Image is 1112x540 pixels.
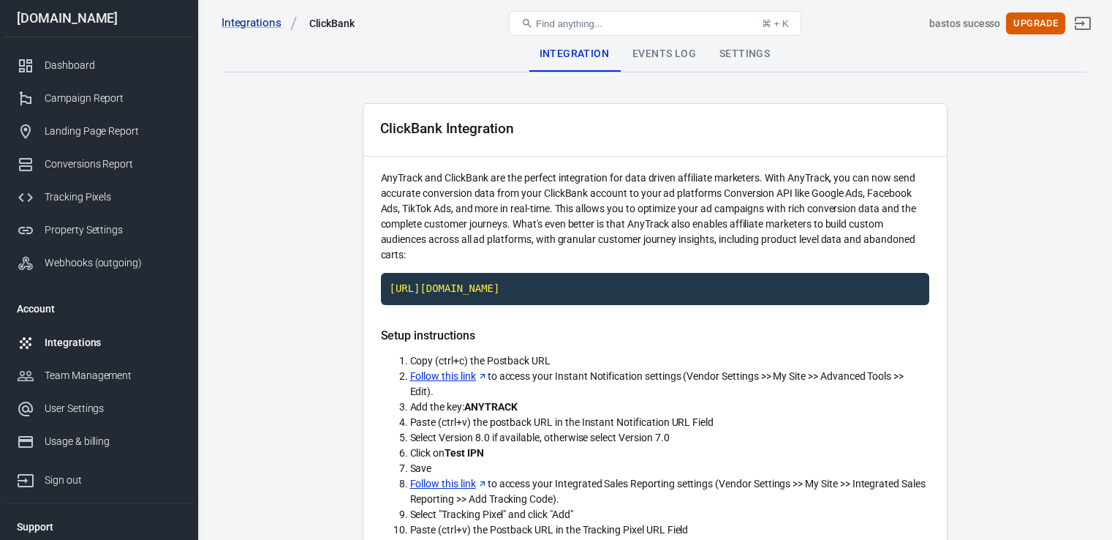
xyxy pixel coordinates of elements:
[621,37,708,72] div: Events Log
[410,401,518,413] span: Add the key:
[1006,12,1065,35] button: Upgrade
[5,12,192,25] div: [DOMAIN_NAME]
[708,37,782,72] div: Settings
[381,170,929,263] p: AnyTrack and ClickBank are the perfect integration for data driven affiliate marketers. With AnyT...
[45,124,181,139] div: Landing Page Report
[536,18,602,29] span: Find anything...
[410,416,714,428] span: Paste (ctrl+v) the postback URL in the Instant Notification URL Field
[45,401,181,416] div: User Settings
[45,222,181,238] div: Property Settings
[5,82,192,115] a: Campaign Report
[45,91,181,106] div: Campaign Report
[410,355,551,367] span: Copy (ctrl+c) the Postback URL
[45,473,181,488] div: Sign out
[929,16,1000,31] div: Account id: 7DDlUc7E
[5,458,192,497] a: Sign out
[5,214,192,247] a: Property Settings
[5,148,192,181] a: Conversions Report
[309,16,355,31] div: ClickBank
[410,476,488,492] a: Follow this link
[45,368,181,383] div: Team Management
[410,478,926,505] span: to access your Integrated Sales Reporting settings (Vendor Settings >> My Site >> Integrated Sale...
[380,121,514,136] div: ClickBank Integration
[5,326,192,359] a: Integrations
[5,49,192,82] a: Dashboard
[1065,6,1100,41] a: Sign out
[45,255,181,271] div: Webhooks (outgoing)
[45,157,181,172] div: Conversions Report
[5,425,192,458] a: Usage & billing
[381,329,929,343] h5: Setup instructions
[5,247,192,280] a: Webhooks (outgoing)
[410,524,689,536] span: Paste (ctrl+v) the Postback URL in the Tracking Pixel URL Field
[509,11,801,36] button: Find anything...⌘ + K
[45,58,181,73] div: Dashboard
[5,181,192,214] a: Tracking Pixels
[464,401,518,413] strong: ANYTRACK
[762,18,789,29] div: ⌘ + K
[381,273,929,305] code: Click to copy
[5,392,192,425] a: User Settings
[410,447,484,459] span: Click on
[410,462,432,474] span: Save
[45,190,181,205] div: Tracking Pixels
[5,115,192,148] a: Landing Page Report
[410,369,488,384] a: Follow this link
[222,15,298,31] a: Integrations
[410,432,670,443] span: Select Version 8.0 if available, otherwise select Version 7.0
[445,447,484,459] strong: Test IPN
[5,291,192,326] li: Account
[528,37,621,72] div: Integration
[410,370,904,397] span: to access your Instant Notification settings (Vendor Settings >> My Site >> Advanced Tools >> Edit).
[410,509,573,520] span: Select "Tracking Pixel" and click "Add"
[45,335,181,350] div: Integrations
[5,359,192,392] a: Team Management
[45,434,181,449] div: Usage & billing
